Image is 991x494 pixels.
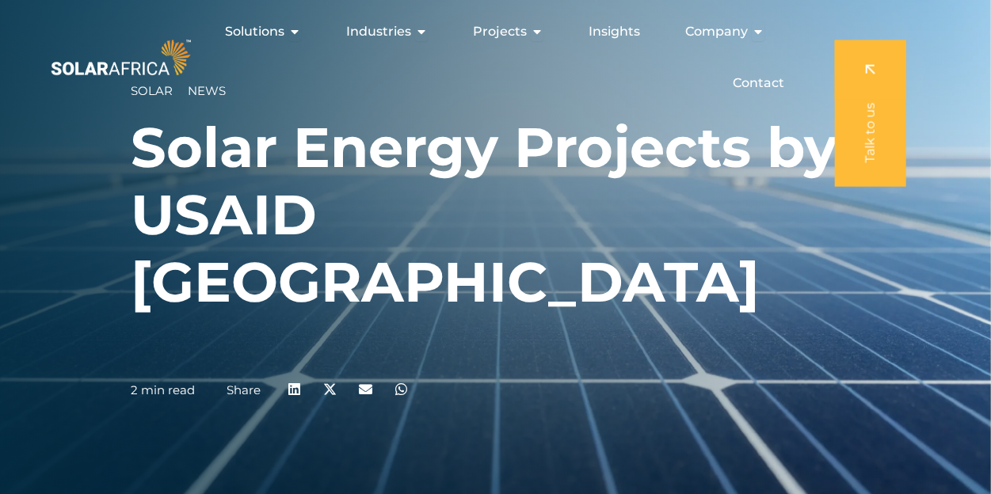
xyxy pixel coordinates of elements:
nav: Menu [194,16,797,99]
div: Menu Toggle [194,16,797,99]
span: Company [685,22,748,41]
p: 2 min read [131,383,195,397]
a: Share [227,382,261,397]
span: Solutions [225,22,284,41]
a: Contact [733,74,784,93]
span: Industries [346,22,411,41]
div: Share on x-twitter [312,371,348,407]
a: Insights [589,22,640,41]
div: Share on email [348,371,383,407]
h1: Solar Energy Projects by USAID [GEOGRAPHIC_DATA] [131,114,860,316]
span: Projects [473,22,527,41]
div: Share on whatsapp [383,371,419,407]
div: Share on linkedin [276,371,312,407]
